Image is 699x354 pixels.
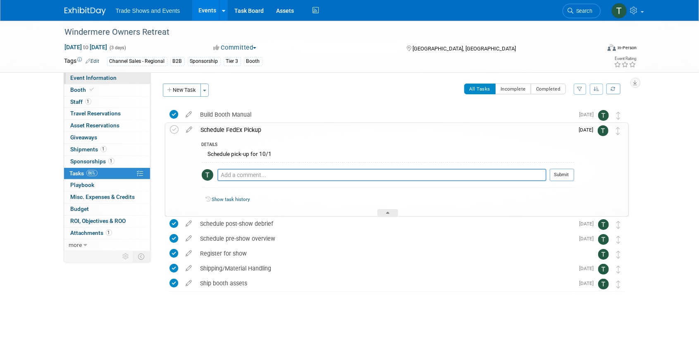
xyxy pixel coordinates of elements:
[71,86,96,93] span: Booth
[580,265,598,271] span: [DATE]
[64,96,150,108] a: Staff1
[598,279,609,289] img: Tiff Wagner
[71,122,120,129] span: Asset Reservations
[71,182,95,188] span: Playbook
[614,57,636,61] div: Event Rating
[598,234,609,245] img: Tiff Wagner
[64,168,150,179] a: Tasks86%
[611,3,627,19] img: Tiff Wagner
[196,108,575,122] div: Build Booth Manual
[64,43,108,51] span: [DATE] [DATE]
[202,142,574,149] div: DETAILS
[109,45,126,50] span: (3 days)
[598,110,609,121] img: Tiff Wagner
[100,146,107,152] span: 1
[212,196,250,202] a: Show task history
[202,149,574,162] div: Schedule pick-up for 10/1
[182,126,197,134] a: edit
[116,7,180,14] span: Trade Shows and Events
[196,217,575,231] div: Schedule post-show debrief
[598,249,609,260] img: Tiff Wagner
[202,169,213,181] img: Tiff Wagner
[580,280,598,286] span: [DATE]
[71,158,115,165] span: Sponsorships
[608,44,616,51] img: Format-Inperson.png
[64,144,150,155] a: Shipments1
[563,4,601,18] a: Search
[606,84,620,94] a: Refresh
[71,74,117,81] span: Event Information
[71,206,89,212] span: Budget
[71,110,121,117] span: Travel Reservations
[413,45,516,52] span: [GEOGRAPHIC_DATA], [GEOGRAPHIC_DATA]
[71,230,112,236] span: Attachments
[108,158,115,164] span: 1
[196,246,582,261] div: Register for show
[616,127,620,135] i: Move task
[598,125,608,136] img: Tiff Wagner
[62,25,588,40] div: Windermere Owners Retreat
[188,57,221,66] div: Sponsorship
[133,251,150,262] td: Toggle Event Tabs
[224,57,241,66] div: Tier 3
[64,191,150,203] a: Misc. Expenses & Credits
[82,44,90,50] span: to
[70,170,98,177] span: Tasks
[64,203,150,215] a: Budget
[244,57,262,66] div: Booth
[64,57,100,66] td: Tags
[90,87,94,92] i: Booth reservation complete
[598,219,609,230] img: Tiff Wagner
[617,112,621,120] i: Move task
[71,134,98,141] span: Giveaways
[107,57,167,66] div: Channel Sales - Regional
[531,84,566,94] button: Completed
[64,156,150,167] a: Sponsorships1
[64,239,150,251] a: more
[71,146,107,153] span: Shipments
[196,232,575,246] div: Schedule pre-show overview
[182,111,196,118] a: edit
[85,98,91,105] span: 1
[86,58,100,64] a: Edit
[64,72,150,84] a: Event Information
[550,169,574,181] button: Submit
[617,265,621,273] i: Move task
[64,179,150,191] a: Playbook
[182,265,196,272] a: edit
[579,127,598,133] span: [DATE]
[86,170,98,176] span: 86%
[574,8,593,14] span: Search
[182,280,196,287] a: edit
[64,84,150,96] a: Booth
[64,227,150,239] a: Attachments1
[617,221,621,229] i: Move task
[196,276,575,290] div: Ship booth assets
[182,220,196,227] a: edit
[64,120,150,132] a: Asset Reservations
[106,230,112,236] span: 1
[617,236,621,244] i: Move task
[580,236,598,242] span: [DATE]
[64,215,150,227] a: ROI, Objectives & ROO
[552,43,637,55] div: Event Format
[580,221,598,227] span: [DATE]
[464,84,496,94] button: All Tasks
[617,45,637,51] div: In-Person
[495,84,531,94] button: Incomplete
[210,43,260,52] button: Committed
[163,84,201,97] button: New Task
[182,250,196,257] a: edit
[617,280,621,288] i: Move task
[71,194,135,200] span: Misc. Expenses & Credits
[64,7,106,15] img: ExhibitDay
[71,98,91,105] span: Staff
[64,132,150,144] a: Giveaways
[617,251,621,258] i: Move task
[64,108,150,120] a: Travel Reservations
[598,264,609,275] img: Tiff Wagner
[71,218,126,224] span: ROI, Objectives & ROO
[170,57,185,66] div: B2B
[182,235,196,242] a: edit
[119,251,134,262] td: Personalize Event Tab Strip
